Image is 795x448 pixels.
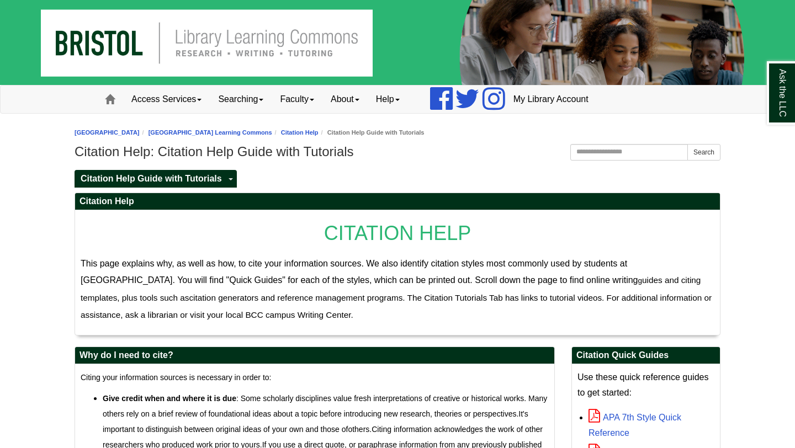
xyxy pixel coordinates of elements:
[319,127,425,138] li: Citation Help Guide with Tutorials
[81,259,642,285] span: This page explains why, as well as how, to cite your information sources. We also identify citati...
[505,86,597,113] a: My Library Account
[81,373,271,382] span: Citing your information sources is necessary in order to:
[75,127,720,138] nav: breadcrumb
[210,86,272,113] a: Searching
[75,193,720,210] h2: Citation Help
[348,425,372,434] span: others.
[638,276,643,285] span: g
[81,293,712,320] span: citation generators and reference management programs. The Citation Tutorials Tab has links to tu...
[75,129,140,136] a: [GEOGRAPHIC_DATA]
[75,144,720,159] h1: Citation Help: Citation Help Guide with Tutorials
[572,347,720,364] h2: Citation Quick Guides
[75,170,225,188] a: Citation Help Guide with Tutorials
[687,144,720,161] button: Search
[81,275,701,302] span: uides and citing templates, plus tools such as
[81,174,222,183] span: Citation Help Guide with Tutorials
[324,222,471,244] span: CITATION HELP
[123,86,210,113] a: Access Services
[75,347,554,364] h2: Why do I need to cite?
[149,129,272,136] a: [GEOGRAPHIC_DATA] Learning Commons
[577,370,714,401] p: Use these quick reference guides to get started:
[103,394,236,403] strong: Give credit when and where it is due
[368,86,408,113] a: Help
[103,409,528,434] span: It's important to distinguish between original ideas of your own and those of
[589,413,681,438] a: APA 7th Style Quick Reference
[281,129,319,136] a: Citation Help
[75,169,720,188] div: Guide Pages
[322,86,368,113] a: About
[272,86,322,113] a: Faculty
